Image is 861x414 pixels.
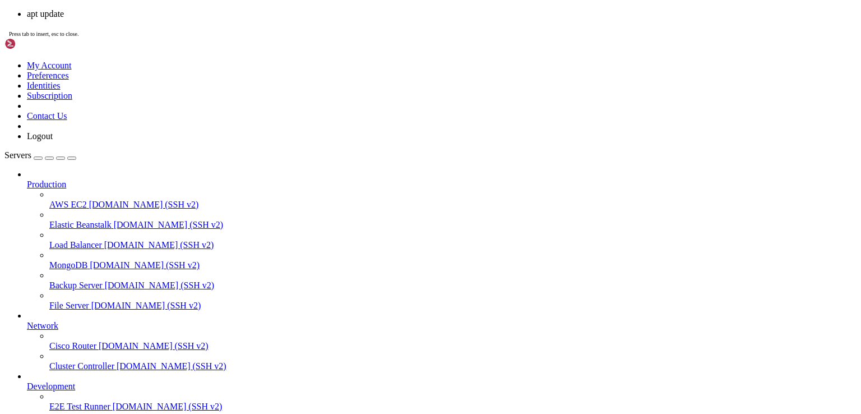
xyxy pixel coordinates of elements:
[113,402,223,411] span: [DOMAIN_NAME] (SSH v2)
[49,250,857,270] li: MongoDB [DOMAIN_NAME] (SSH v2)
[4,4,715,14] x-row: Get:2 [URL][DOMAIN_NAME] bookworm-updates InRelease [55.4 kB]
[4,224,715,233] x-row: Get:25 [URL][DOMAIN_NAME] bookworm-backports/non-free amd64 Packages [13.3 kB]
[49,260,857,270] a: MongoDB [DOMAIN_NAME] (SSH v2)
[49,341,96,351] span: Cisco Router
[4,243,715,252] x-row: Get:27 [URL][DOMAIN_NAME] bookworm-backports/non-free-firmware amd64 Packages [3,828 B]
[27,71,69,80] a: Preferences
[4,90,715,100] x-row: Get:11 [URL][DOMAIN_NAME] bookworm/non-free Translation-en [68.1 kB]
[4,310,715,319] x-row: Reading state information... Done
[4,214,715,224] x-row: Get:24 [URL][DOMAIN_NAME] bookworm-backports/main Translation-en [249 kB]
[27,381,857,392] a: Development
[89,200,199,209] span: [DOMAIN_NAME] (SSH v2)
[27,91,72,100] a: Subscription
[49,230,857,250] li: Load Balancer [DOMAIN_NAME] (SSH v2)
[4,167,715,176] x-row: Get:19 [URL][DOMAIN_NAME] bookworm-backports/non-free-firmware Sources [2,280 B]
[137,329,141,338] div: (28, 34)
[99,341,209,351] span: [DOMAIN_NAME] (SSH v2)
[27,371,857,412] li: Development
[49,301,89,310] span: File Server
[4,24,715,33] x-row: Get:4 [URL][DOMAIN_NAME] bookworm/contrib Sources [51.1 kB]
[49,240,102,250] span: Load Balancer
[4,150,76,160] a: Servers
[49,402,857,412] a: E2E Test Runner [DOMAIN_NAME] (SSH v2)
[9,31,78,37] span: Press tab to insert, esc to close.
[27,381,75,391] span: Development
[4,186,715,195] x-row: Get:21 [URL][DOMAIN_NAME] bookworm-backports/main Sources [287 kB]
[49,190,857,210] li: AWS EC2 [DOMAIN_NAME] (SSH v2)
[49,240,857,250] a: Load Balancer [DOMAIN_NAME] (SSH v2)
[4,71,715,81] x-row: Get:9 [URL][DOMAIN_NAME] bookworm/main Translation-en [6,109 kB]
[49,200,857,210] a: AWS EC2 [DOMAIN_NAME] (SSH v2)
[4,233,715,243] x-row: Get:26 [URL][DOMAIN_NAME] bookworm-backports/non-free Translation-en [8,460 B]
[4,38,69,49] img: Shellngn
[4,176,715,186] x-row: Get:20 [URL][DOMAIN_NAME] bookworm-backports/contrib Sources [4,212 B]
[49,392,857,412] li: E2E Test Runner [DOMAIN_NAME] (SSH v2)
[27,131,53,141] a: Logout
[4,100,715,109] x-row: Get:12 [URL][DOMAIN_NAME] bookworm/non-free-firmware amd64 Packages [6,368 B]
[4,195,715,205] x-row: Get:22 [URL][DOMAIN_NAME] bookworm-backports/non-free Sources [2,944 B]
[4,281,715,291] x-row: Fetched 26.0 MB in 6s (4,100 kB/s)
[49,220,112,229] span: Elastic Beanstalk
[49,301,857,311] a: File Server [DOMAIN_NAME] (SSH v2)
[4,14,715,24] x-row: Get:3 [URL][DOMAIN_NAME] bookworm-backports InRelease [59.4 kB]
[49,200,87,209] span: AWS EC2
[27,61,72,70] a: My Account
[49,220,857,230] a: Elastic Beanstalk [DOMAIN_NAME] (SSH v2)
[4,262,715,272] x-row: Get:29 [URL][DOMAIN_NAME] bookworm-backports/contrib amd64 Packages [5,856 B]
[27,81,61,90] a: Identities
[4,150,31,160] span: Servers
[4,157,715,167] x-row: Get:18 [URL][DOMAIN_NAME] bookworm-updates/main Translation-en [5,448 B]
[4,205,715,214] x-row: Get:23 [URL][DOMAIN_NAME] bookworm-backports/main amd64 Packages [296 kB]
[27,169,857,311] li: Production
[27,321,58,330] span: Network
[117,361,226,371] span: [DOMAIN_NAME] (SSH v2)
[4,43,715,52] x-row: Get:6 [URL][DOMAIN_NAME] bookworm/non-free-firmware Sources [7,148 B]
[4,291,715,300] x-row: Reading package lists... Done
[4,119,715,128] x-row: Get:14 [URL][DOMAIN_NAME] bookworm/contrib amd64 Packages [53.5 kB]
[4,300,715,310] x-row: Building dependency tree... Done
[4,81,715,90] x-row: Get:10 [URL][DOMAIN_NAME] bookworm/non-free amd64 Packages [102 kB]
[27,311,857,371] li: Network
[114,220,224,229] span: [DOMAIN_NAME] (SSH v2)
[104,240,214,250] span: [DOMAIN_NAME] (SSH v2)
[49,361,857,371] a: Cluster Controller [DOMAIN_NAME] (SSH v2)
[49,280,857,291] a: Backup Server [DOMAIN_NAME] (SSH v2)
[49,280,103,290] span: Backup Server
[49,260,87,270] span: MongoDB
[4,252,715,262] x-row: Get:28 [URL][DOMAIN_NAME] bookworm-backports/non-free-firmware Translation-en [2,860 B]
[49,351,857,371] li: Cluster Controller [DOMAIN_NAME] (SSH v2)
[90,260,200,270] span: [DOMAIN_NAME] (SSH v2)
[4,319,715,329] x-row: 137 packages can be upgraded. Run 'apt list --upgradable' to see them.
[49,210,857,230] li: Elastic Beanstalk [DOMAIN_NAME] (SSH v2)
[27,180,66,189] span: Production
[4,272,715,281] x-row: Get:30 [URL][DOMAIN_NAME] bookworm-backports/contrib Translation-en [5,864 B]
[49,361,114,371] span: Cluster Controller
[4,109,715,119] x-row: Get:13 [URL][DOMAIN_NAME] bookworm/non-free-firmware Translation-en [20.9 kB]
[4,329,715,338] x-row: root@C20250922116305:~# apt
[49,341,857,351] a: Cisco Router [DOMAIN_NAME] (SSH v2)
[4,52,715,62] x-row: Get:7 [URL][DOMAIN_NAME] bookworm/main Sources [9,494 kB]
[49,270,857,291] li: Backup Server [DOMAIN_NAME] (SSH v2)
[4,148,715,157] x-row: Get:17 [URL][DOMAIN_NAME] bookworm-updates/main amd64 Packages [6,924 B]
[105,280,215,290] span: [DOMAIN_NAME] (SSH v2)
[49,402,110,411] span: E2E Test Runner
[91,301,201,310] span: [DOMAIN_NAME] (SSH v2)
[49,331,857,351] li: Cisco Router [DOMAIN_NAME] (SSH v2)
[4,62,715,71] x-row: Get:8 [URL][DOMAIN_NAME] bookworm/main amd64 Packages [8,791 kB]
[27,111,67,121] a: Contact Us
[27,9,857,19] li: apt update
[49,291,857,311] li: File Server [DOMAIN_NAME] (SSH v2)
[4,33,715,43] x-row: Get:5 [URL][DOMAIN_NAME] bookworm/non-free Sources [77.9 kB]
[4,128,715,138] x-row: Get:15 [URL][DOMAIN_NAME] bookworm/contrib Translation-en [48.4 kB]
[27,180,857,190] a: Production
[4,138,715,148] x-row: Get:16 [URL][DOMAIN_NAME] bookworm-updates/main Sources [3,288 B]
[27,321,857,331] a: Network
